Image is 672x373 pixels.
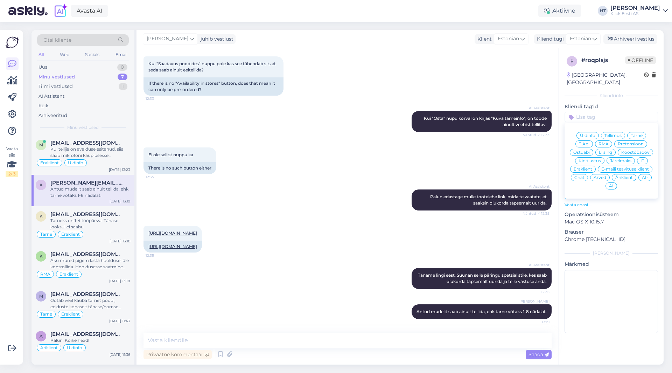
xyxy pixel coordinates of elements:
[50,217,130,230] div: Tarneks on 1-4 tööpäeva. Tänase jooksul ei saabu.
[598,6,608,16] div: HT
[37,50,45,59] div: All
[570,35,591,43] span: Estonian
[40,333,43,339] span: a
[523,132,549,138] span: Nähtud ✓ 12:33
[424,116,548,127] span: Kui "Osta" nupu kõrval on kirjas "Kuva tarneinfo", on toode ainult veebist tellitav.
[40,346,58,350] span: Äriklient
[621,150,650,154] span: Koostöösoov
[148,230,197,236] a: [URL][DOMAIN_NAME]
[603,34,657,44] div: Arhiveeri vestlus
[565,250,658,256] div: [PERSON_NAME]
[618,142,644,146] span: Pretensioon
[110,199,130,204] div: [DATE] 13:19
[109,167,130,172] div: [DATE] 13:23
[565,236,658,243] p: Chrome [TECHNICAL_ID]
[580,133,595,138] span: Üldinfo
[50,140,123,146] span: mattiasaal@gmail.com
[574,167,592,171] span: Eraklient
[565,202,658,208] p: Vaata edasi ...
[146,96,172,101] span: 12:33
[523,105,549,111] span: AI Assistent
[640,159,644,163] span: IT
[430,194,548,206] span: Palun edastage mulle tootelehe link, mida te vaatate, et saaksin olukorda täpsemalt uurida.
[146,253,172,258] span: 12:35
[148,244,197,249] a: [URL][DOMAIN_NAME]
[581,56,625,64] div: # roqplsjs
[565,211,658,218] p: Operatsioonisüsteem
[565,92,658,99] div: Kliendi info
[50,257,130,270] div: Aku mured pigem lasta hooldusel üle kontrollida. Hooldusesse saatmine käib ostuarve alusel. Laadi...
[609,184,614,188] span: AI
[148,61,277,72] span: Kui "Saadavus poodides" nuppu pole kas see tähendab siis et seda saab ainult eeltellida?
[604,133,622,138] span: Tellimus
[579,159,601,163] span: Kindlustus
[599,150,612,154] span: Liising
[50,331,123,337] span: arved@keho.ee
[143,162,216,174] div: There is no such button either
[61,232,80,236] span: Eraklient
[38,112,67,119] div: Arhiveeritud
[565,228,658,236] p: Brauser
[61,312,80,316] span: Eraklient
[570,58,574,64] span: r
[68,161,83,165] span: Üldinfo
[147,35,188,43] span: [PERSON_NAME]
[565,218,658,226] p: Mac OS X 10.15.7
[6,146,18,177] div: Vaata siia
[40,254,43,259] span: k
[6,36,19,49] img: Askly Logo
[40,312,52,316] span: Tarne
[40,182,43,187] span: a
[50,297,130,310] div: Ootab veel kauba tarnet poodi, eelduste kohaselt tänase/homse jooksul saab valmis.
[38,93,64,100] div: AI Assistent
[148,152,193,157] span: Ei ole sellist nuppu ka
[40,161,59,165] span: Eraklient
[565,103,658,110] p: Kliendi tag'id
[118,74,127,81] div: 7
[594,175,606,180] span: Arved
[67,124,99,131] span: Minu vestlused
[523,262,549,268] span: AI Assistent
[40,272,50,276] span: RMA
[71,5,108,17] a: Avasta AI
[523,289,549,295] span: 12:35
[523,319,549,325] span: 13:19
[114,50,129,59] div: Email
[498,35,519,43] span: Estonian
[534,35,564,43] div: Klienditugi
[38,74,75,81] div: Minu vestlused
[418,272,548,284] span: Täname lingi eest. Suunan selle päringu spetsialistile, kes saab olukorda täpsemalt uurida ja tei...
[50,146,130,159] div: Kui tellija on avalduse esitanud, siis saab mikrofoni kauplusesse tagastada, [PERSON_NAME] kontro...
[84,50,101,59] div: Socials
[579,142,589,146] span: T.Abi
[58,50,71,59] div: Web
[110,239,130,244] div: [DATE] 13:18
[523,184,549,189] span: AI Assistent
[50,186,130,199] div: Antud mudelit saab ainult tellida, ehk tarne võtaks 1-8 nädalat.
[523,211,549,216] span: Nähtud ✓ 12:35
[50,180,123,186] span: andrus.sumberg@gmail.com
[631,133,643,138] span: Tarne
[109,318,130,324] div: [DATE] 11:43
[143,350,212,359] div: Privaatne kommentaar
[519,299,549,304] span: [PERSON_NAME]
[6,171,18,177] div: 2 / 3
[567,71,644,86] div: [GEOGRAPHIC_DATA], [GEOGRAPHIC_DATA]
[50,251,123,257] span: kardo.ploomipuu@gmail.com
[574,175,584,180] span: Chat
[610,159,631,163] span: Järelmaks
[59,272,78,276] span: Eraklient
[50,337,130,344] div: Palun. Kõike head!
[475,35,492,43] div: Klient
[109,278,130,284] div: [DATE] 13:10
[38,102,49,109] div: Kõik
[198,35,233,43] div: juhib vestlust
[528,351,549,358] span: Saada
[40,214,43,219] span: K
[117,64,127,71] div: 0
[38,64,47,71] div: Uus
[598,142,609,146] span: RMA
[610,11,660,16] div: Klick Eesti AS
[610,5,660,11] div: [PERSON_NAME]
[67,346,82,350] span: Üldinfo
